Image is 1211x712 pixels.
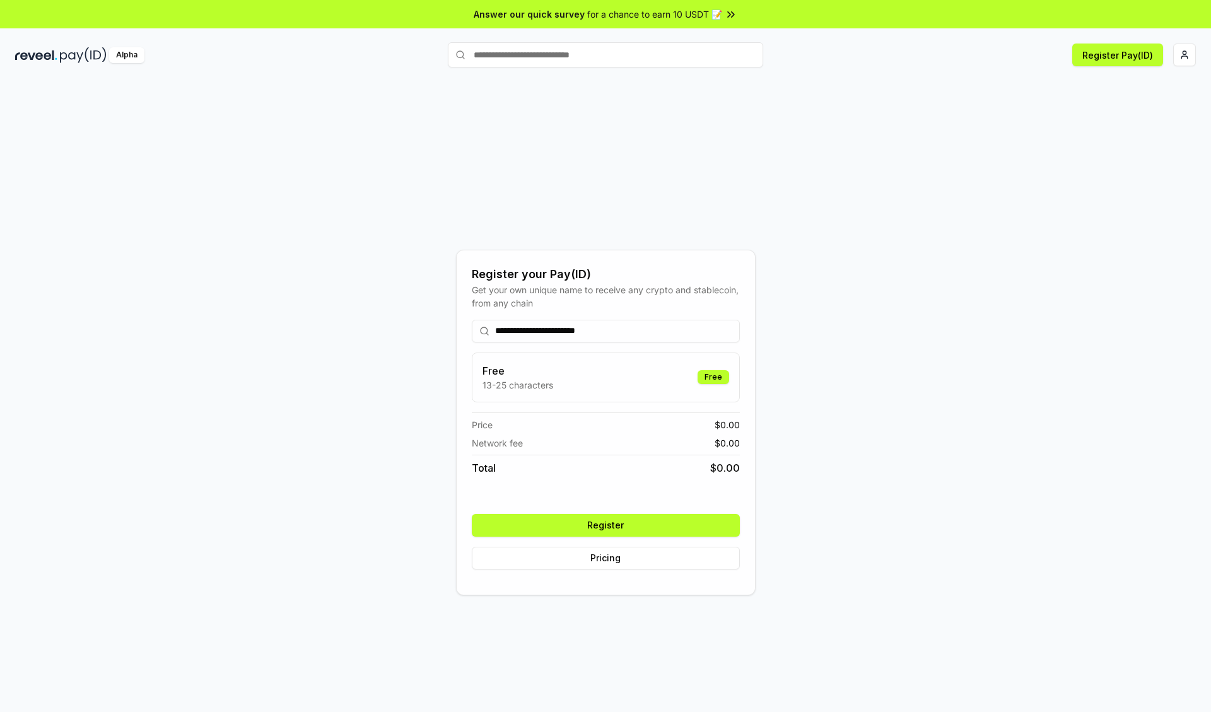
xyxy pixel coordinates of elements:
[472,283,740,310] div: Get your own unique name to receive any crypto and stablecoin, from any chain
[1072,44,1163,66] button: Register Pay(ID)
[472,514,740,537] button: Register
[472,547,740,569] button: Pricing
[60,47,107,63] img: pay_id
[472,436,523,450] span: Network fee
[587,8,722,21] span: for a chance to earn 10 USDT 📝
[474,8,585,21] span: Answer our quick survey
[715,418,740,431] span: $ 0.00
[15,47,57,63] img: reveel_dark
[109,47,144,63] div: Alpha
[715,436,740,450] span: $ 0.00
[710,460,740,476] span: $ 0.00
[483,378,553,392] p: 13-25 characters
[483,363,553,378] h3: Free
[472,418,493,431] span: Price
[472,460,496,476] span: Total
[698,370,729,384] div: Free
[472,266,740,283] div: Register your Pay(ID)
